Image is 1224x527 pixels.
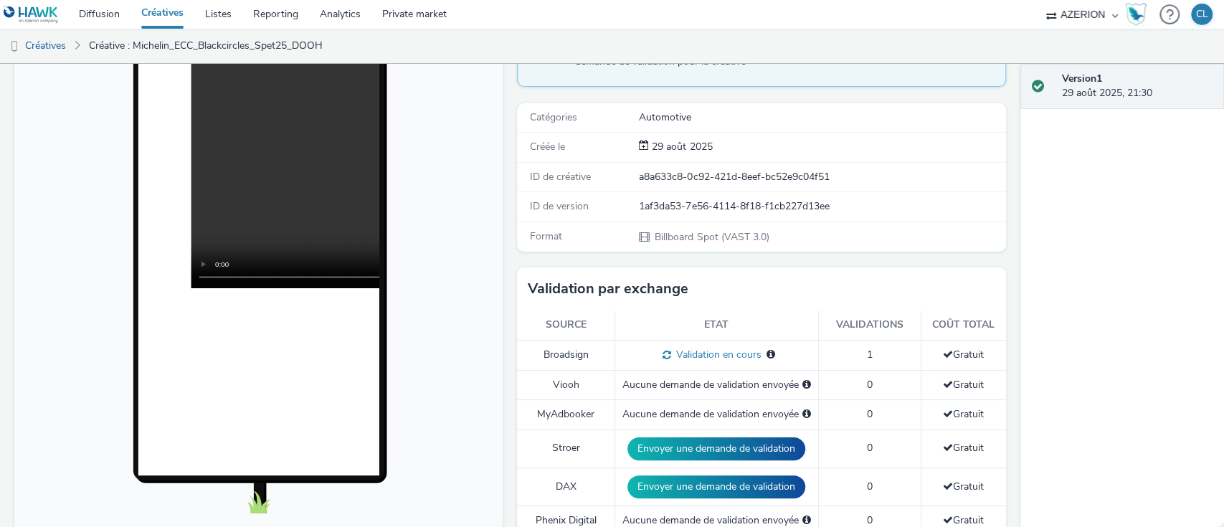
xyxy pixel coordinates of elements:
button: Envoyer une demande de validation [627,475,805,498]
span: Gratuit [943,378,984,391]
div: Aucune demande de validation envoyée [622,407,811,422]
div: Aucune demande de validation envoyée [622,378,811,392]
span: Gratuit [943,480,984,493]
h3: Validation par exchange [528,278,688,300]
span: Créée le [530,140,565,153]
span: 0 [867,407,873,421]
th: Validations [818,310,921,340]
span: Billboard Spot (VAST 3.0) [653,230,769,244]
img: dooh [7,39,22,54]
div: 29 août 2025, 21:30 [1062,72,1213,101]
img: undefined Logo [4,6,59,24]
td: Stroer [517,429,615,467]
button: Envoyer une demande de validation [627,437,805,460]
div: Sélectionnez un deal ci-dessous et cliquez sur Envoyer pour envoyer une demande de validation à V... [802,378,811,392]
span: Validation en cours [671,348,762,361]
span: Gratuit [943,348,984,361]
div: Sélectionnez un deal ci-dessous et cliquez sur Envoyer pour envoyer une demande de validation à M... [802,407,811,422]
td: MyAdbooker [517,400,615,429]
th: Etat [615,310,818,340]
span: ID de créative [530,170,591,184]
span: 0 [867,378,873,391]
div: 1af3da53-7e56-4114-8f18-f1cb227d13ee [639,199,1004,214]
th: Coût total [921,310,1005,340]
div: Automotive [639,110,1004,125]
img: Hawk Academy [1125,3,1147,26]
span: Gratuit [943,441,984,455]
span: Catégories [530,110,577,124]
div: CL [1196,4,1208,25]
span: 29 août 2025 [649,140,712,153]
div: Création 29 août 2025, 21:30 [649,140,712,154]
a: Créative : Michelin_ECC_Blackcircles_Spet25_DOOH [82,29,330,63]
a: Hawk Academy [1125,3,1152,26]
span: Format [530,229,562,243]
td: Broadsign [517,340,615,370]
span: 0 [867,513,873,527]
span: Gratuit [943,407,984,421]
th: Source [517,310,615,340]
td: DAX [517,467,615,505]
span: Gratuit [943,513,984,527]
span: 0 [867,480,873,493]
strong: Version 1 [1062,72,1102,85]
span: ID de version [530,199,589,213]
div: a8a633c8-0c92-421d-8eef-bc52e9c04f51 [639,170,1004,184]
span: 0 [867,441,873,455]
span: 1 [867,348,873,361]
td: Viooh [517,370,615,399]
